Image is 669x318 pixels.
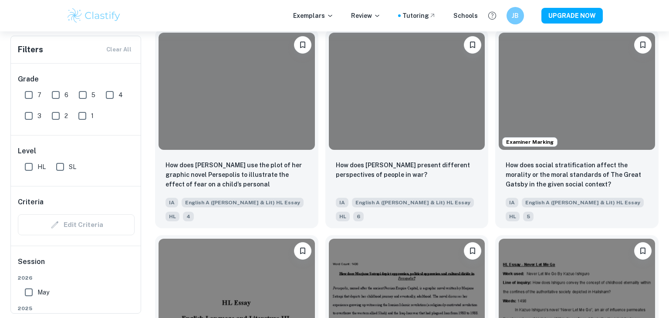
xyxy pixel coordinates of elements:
p: Review [351,11,381,20]
span: IA [166,198,178,207]
span: 1 [91,111,94,121]
span: 5 [523,212,534,221]
span: 6 [64,90,68,100]
a: Examiner MarkingBookmarkHow does social stratification affect the morality or the moral standards... [495,29,659,228]
a: BookmarkHow does Marjane Satrapi use the plot of her graphic novel Persepolis to illustrate the e... [155,29,318,228]
button: Help and Feedback [485,8,500,23]
button: Bookmark [464,242,481,260]
span: HL [506,212,520,221]
span: 4 [183,212,194,221]
h6: Filters [18,44,43,56]
p: Exemplars [293,11,334,20]
span: IA [336,198,348,207]
span: May [37,288,49,297]
p: How does social stratification affect the morality or the moral standards of The Great Gatsby in ... [506,160,648,189]
span: 5 [91,90,95,100]
span: English A ([PERSON_NAME] & Lit) HL Essay [182,198,304,207]
span: HL [336,212,350,221]
span: 2 [64,111,68,121]
span: 6 [353,212,364,221]
a: Schools [453,11,478,20]
span: SL [69,162,76,172]
p: How does Duffy present different perspectives of people in war? [336,160,478,179]
button: Bookmark [464,36,481,54]
span: 2025 [18,304,135,312]
h6: Session [18,257,135,274]
span: 3 [37,111,41,121]
span: Examiner Marking [503,138,557,146]
span: IA [506,198,518,207]
span: English A ([PERSON_NAME] & Lit) HL Essay [352,198,474,207]
a: Tutoring [402,11,436,20]
span: English A ([PERSON_NAME] & Lit) HL Essay [522,198,644,207]
span: HL [37,162,46,172]
button: Bookmark [294,36,311,54]
div: Criteria filters are unavailable when searching by topic [18,214,135,235]
h6: Grade [18,74,135,85]
button: Bookmark [634,36,652,54]
a: BookmarkHow does Duffy present different perspectives of people in war?IAEnglish A ([PERSON_NAME]... [325,29,489,228]
span: HL [166,212,179,221]
span: 2026 [18,274,135,282]
span: 7 [37,90,41,100]
button: UPGRADE NOW [541,8,603,24]
button: Bookmark [294,242,311,260]
p: How does Marjane Satrapi use the plot of her graphic novel Persepolis to illustrate the effect of... [166,160,308,190]
button: JB [507,7,524,24]
h6: Level [18,146,135,156]
button: Bookmark [634,242,652,260]
h6: JB [510,11,520,20]
img: Clastify logo [66,7,122,24]
h6: Criteria [18,197,44,207]
span: 4 [118,90,123,100]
